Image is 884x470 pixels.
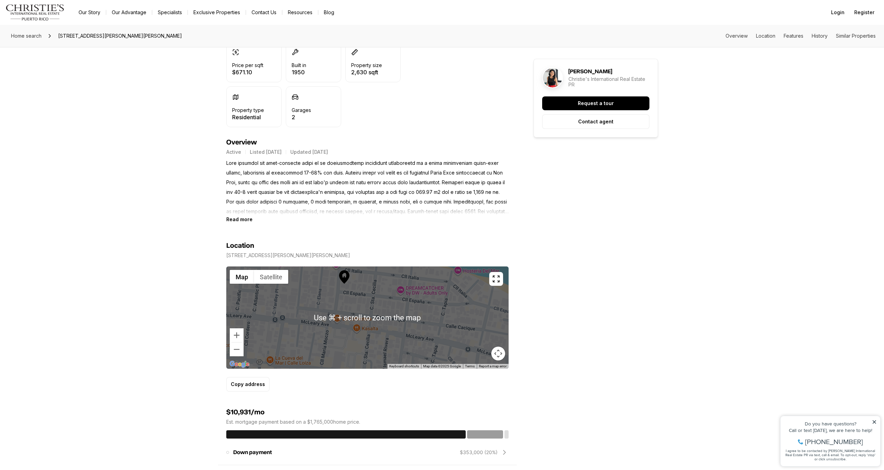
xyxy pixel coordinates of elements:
[290,149,328,155] p: Updated [DATE]
[226,216,253,222] button: Read more
[827,6,849,19] button: Login
[8,30,44,41] a: Home search
[250,149,282,155] p: Listed [DATE]
[831,10,845,15] span: Login
[55,30,185,41] span: [STREET_ADDRESS][PERSON_NAME][PERSON_NAME]
[479,364,507,368] a: Report a map error
[784,33,803,39] a: Skip to: Features
[11,33,42,39] span: Home search
[351,69,382,75] p: 2,630 sqft
[292,114,311,120] p: 2
[246,8,282,17] button: Contact Us
[226,158,509,216] p: Lore ipsumdol sit amet-consecte adipi el se doeiusmodtemp incididunt utlaboreetd ma a enima minim...
[282,8,318,17] a: Resources
[226,419,509,425] p: Est. mortgage payment based on a $1,765,000 home price.
[726,33,748,39] a: Skip to: Overview
[232,114,264,120] p: Residential
[7,16,100,20] div: Do you have questions?
[568,76,649,87] p: Christie's International Real Estate PR
[230,342,244,356] button: Zoom out
[233,450,272,455] p: Down payment
[226,253,350,258] p: [STREET_ADDRESS][PERSON_NAME][PERSON_NAME]
[226,444,509,461] div: Down payment$353,000 (20%)
[292,69,306,75] p: 1950
[230,270,254,284] button: Show street map
[292,107,311,113] p: Garages
[460,449,498,456] div: $353,000 (20%)
[226,377,270,392] button: Copy address
[726,33,876,39] nav: Page section menu
[188,8,246,17] a: Exclusive Properties
[542,96,649,110] button: Request a tour
[152,8,188,17] a: Specialists
[231,382,265,387] p: Copy address
[228,360,251,369] img: Google
[226,242,254,250] h4: Location
[230,328,244,342] button: Zoom in
[232,69,263,75] p: $671.10
[226,408,509,416] h4: $10,931/mo
[423,364,461,368] span: Map data ©2025 Google
[836,33,876,39] a: Skip to: Similar Properties
[389,364,419,369] button: Keyboard shortcuts
[568,68,612,75] h5: [PERSON_NAME]
[491,347,505,360] button: Map camera controls
[232,107,264,113] p: Property type
[106,8,152,17] a: Our Advantage
[850,6,878,19] button: Register
[7,22,100,27] div: Call or text [DATE], we are here to help!
[73,8,106,17] a: Our Story
[578,101,614,106] p: Request a tour
[351,63,382,68] p: Property size
[292,63,306,68] p: Built in
[465,364,475,368] a: Terms (opens in new tab)
[318,8,340,17] a: Blog
[812,33,828,39] a: Skip to: History
[232,63,263,68] p: Price per sqft
[9,43,99,56] span: I agree to be contacted by [PERSON_NAME] International Real Estate PR via text, call & email. To ...
[226,149,241,155] p: Active
[6,4,65,21] img: logo
[28,32,86,39] span: [PHONE_NUMBER]
[756,33,775,39] a: Skip to: Location
[542,114,649,129] button: Contact agent
[254,270,288,284] button: Show satellite imagery
[578,119,613,124] p: Contact agent
[854,10,874,15] span: Register
[226,138,509,147] h4: Overview
[228,360,251,369] a: Open this area in Google Maps (opens a new window)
